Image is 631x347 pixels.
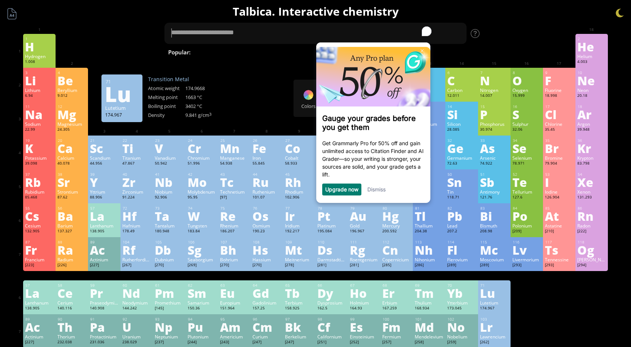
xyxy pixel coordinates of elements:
div: 85 [545,206,574,211]
div: 56 [58,206,86,211]
img: close_x_white.png [109,7,112,10]
div: Krypton [577,155,606,161]
div: 51 [480,172,509,177]
div: 109 [285,240,314,245]
div: 110 [318,240,346,245]
div: 127.6 [512,195,541,201]
div: Platinum [317,223,346,229]
div: Rn [577,210,606,222]
div: Transition Metal [148,76,223,83]
div: 3 [25,70,54,75]
div: Tin [447,189,476,195]
div: 8 [513,70,541,75]
div: 200.592 [382,229,411,235]
sub: 4 [279,52,281,57]
div: 207.2 [447,229,476,235]
div: 45 [285,172,314,177]
div: 174.967 [105,112,139,118]
div: Fluorine [545,87,574,93]
div: 9 [545,70,574,75]
div: 43 [220,172,249,177]
textarea: To enrich screen reader interactions, please activate Accessibility in Grammarly extension settings [164,23,467,44]
div: Titanium [122,155,151,161]
div: 53 [545,172,574,177]
div: 21 [90,138,119,143]
div: 118 [578,240,606,245]
div: La [90,210,119,222]
div: Bromine [545,155,574,161]
span: Water [209,48,234,57]
div: 55.845 [252,161,281,167]
div: 91.224 [122,195,151,201]
div: H [25,41,54,52]
div: Astatine [545,223,574,229]
div: 11 [25,104,54,109]
div: 20.18 [577,93,606,99]
sub: 2 [245,52,248,57]
div: 83.798 [577,161,606,167]
div: 22.99 [25,127,54,133]
div: Ta [155,210,183,222]
div: 137.327 [57,229,86,235]
div: 25 [220,138,249,143]
div: Cobalt [285,155,314,161]
div: N [480,74,509,86]
p: Get Grammarly Pro for 50% off and gain unlimited access to Citation Finder and AI Grader—so your ... [10,97,112,136]
div: 54.938 [220,161,249,167]
div: Si [447,108,476,120]
h1: Talbica. Interactive chemistry [17,4,614,19]
div: 6 [448,70,476,75]
div: Au [350,210,379,222]
div: 52 [513,172,541,177]
div: 74 [188,206,216,211]
div: Y [90,176,119,188]
div: K [25,142,54,154]
div: 75 [220,206,249,211]
div: 40 [123,172,151,177]
div: 89 [90,240,119,245]
div: 76 [253,206,281,211]
div: 34 [513,138,541,143]
span: H SO [260,48,286,57]
div: Hafnium [122,223,151,229]
div: Osmium [252,223,281,229]
div: Argon [577,121,606,127]
div: Br [545,142,574,154]
div: Tc [220,176,249,188]
div: 19 [25,138,54,143]
div: 95.95 [188,195,216,201]
div: 190.23 [252,229,281,235]
div: Polonium [512,223,541,229]
div: 12.011 [447,93,476,99]
div: Hg [382,210,411,222]
div: 27 [285,138,314,143]
div: 14.007 [480,93,509,99]
div: Antimony [480,189,509,195]
div: [210] [545,229,574,235]
div: Beryllium [57,87,86,93]
div: Cr [188,142,216,154]
div: P [480,108,509,120]
h3: Gauge your grades before you get them [10,71,112,89]
div: 111 [350,240,379,245]
div: 78.971 [512,161,541,167]
div: 195.084 [317,229,346,235]
div: 17 [545,104,574,109]
div: At [545,210,574,222]
div: Ruthenium [252,189,281,195]
div: He [577,41,606,52]
div: Germanium [447,155,476,161]
div: Selenium [512,155,541,161]
div: 1.008 [25,59,54,65]
div: Sn [447,176,476,188]
div: Ca [57,142,86,154]
div: Mercury [382,223,411,229]
div: 183.84 [188,229,216,235]
div: 51.996 [188,161,216,167]
div: 104 [123,240,151,245]
sup: 3 [209,112,211,117]
div: [209] [512,229,541,235]
div: 174.9668 [185,85,223,92]
div: 33 [480,138,509,143]
div: 204.38 [415,229,443,235]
